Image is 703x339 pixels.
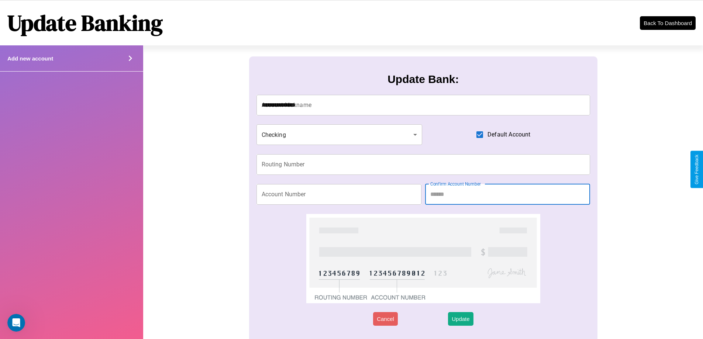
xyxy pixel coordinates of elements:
[487,130,530,139] span: Default Account
[448,312,473,326] button: Update
[373,312,398,326] button: Cancel
[387,73,459,86] h3: Update Bank:
[430,181,481,187] label: Confirm Account Number
[256,124,423,145] div: Checking
[7,55,53,62] h4: Add new account
[694,155,699,184] div: Give Feedback
[7,314,25,332] iframe: Intercom live chat
[306,214,540,303] img: check
[640,16,696,30] button: Back To Dashboard
[7,8,163,38] h1: Update Banking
